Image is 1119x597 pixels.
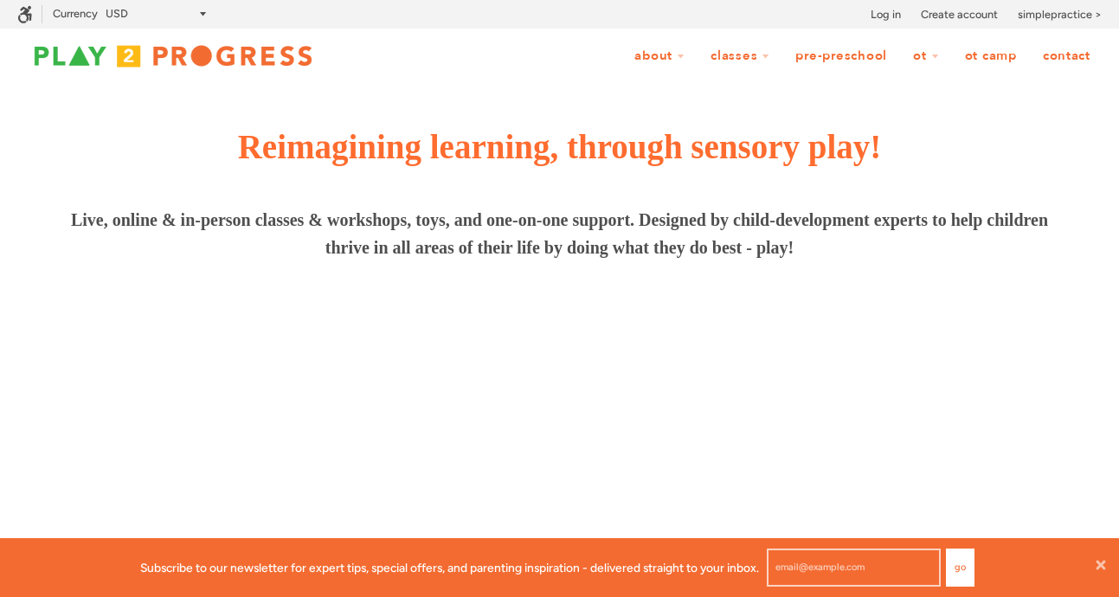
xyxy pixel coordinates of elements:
a: Classes [699,40,781,73]
p: Subscribe to our newsletter for expert tips, special offers, and parenting inspiration - delivere... [140,558,759,577]
a: Create account [921,6,998,23]
a: simplepractice > [1018,6,1102,23]
a: Pre-Preschool [784,40,898,73]
a: Log in [871,6,901,23]
img: Play2Progress logo [17,39,329,74]
button: Go [946,549,974,587]
input: email@example.com [767,549,941,587]
a: Contact [1032,40,1102,73]
a: OT Camp [954,40,1028,73]
a: About [623,40,696,73]
label: Currency [53,7,98,20]
a: OT [902,40,950,73]
span: From pregnancy through preschool and beyond, we're a comprehensive resource for parents and famil... [60,420,1059,480]
span: Live, online & in-person classes & workshops, toys, and one-on-one support. Designed by child-dev... [67,206,1053,261]
span: Reimagining learning, through sensory play! [238,128,882,165]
